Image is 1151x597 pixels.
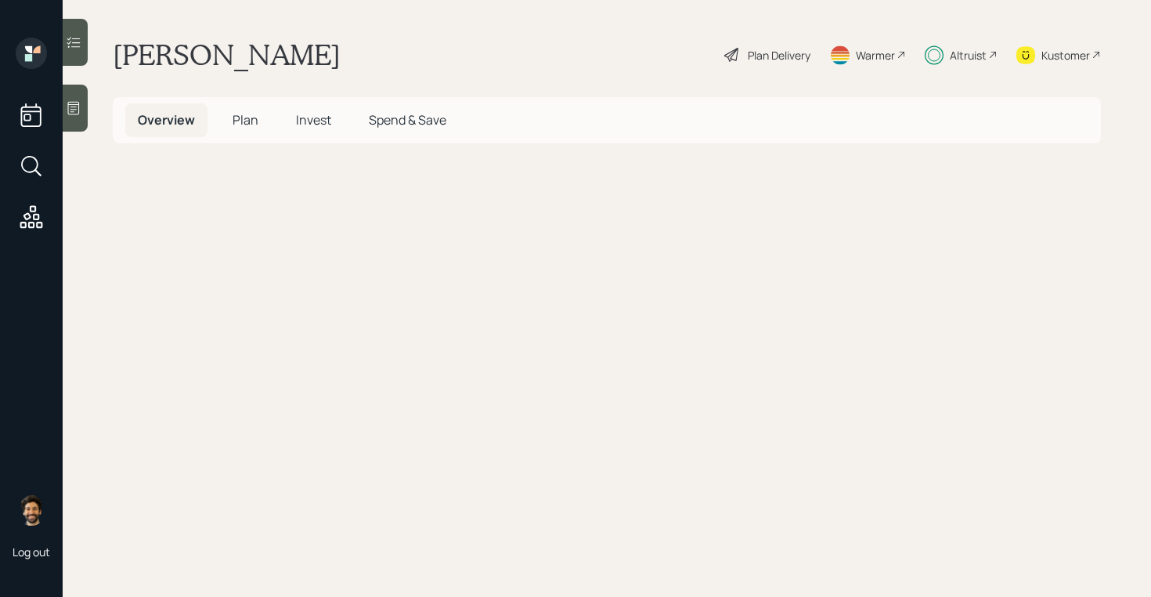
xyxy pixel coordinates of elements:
[748,47,810,63] div: Plan Delivery
[138,111,195,128] span: Overview
[856,47,895,63] div: Warmer
[16,494,47,526] img: eric-schwartz-headshot.png
[13,545,50,559] div: Log out
[950,47,987,63] div: Altruist
[369,111,446,128] span: Spend & Save
[113,38,341,72] h1: [PERSON_NAME]
[233,111,258,128] span: Plan
[296,111,331,128] span: Invest
[1041,47,1090,63] div: Kustomer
